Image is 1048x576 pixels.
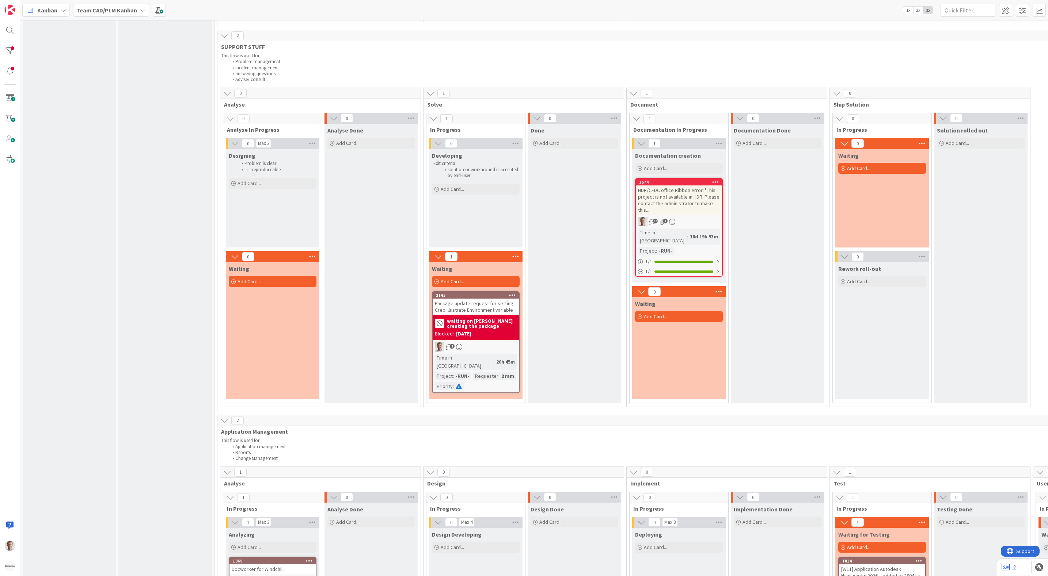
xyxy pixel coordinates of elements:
span: Analyse [224,480,411,487]
span: Add Card... [238,278,261,285]
span: Documentation Done [734,127,791,134]
span: In Progress [836,126,922,133]
span: 0 [648,518,661,527]
span: 2x [913,7,923,14]
div: Project [435,372,453,380]
span: 2 [450,344,455,349]
span: 1 [851,518,864,527]
span: 0 [844,89,856,98]
span: 2 [231,416,244,425]
span: Add Card... [946,519,969,525]
span: 0 [445,139,457,148]
div: 1574 [639,180,722,185]
div: Requester [473,372,498,380]
span: Developing [432,152,462,159]
span: Analyse [224,101,411,108]
span: Add Card... [441,544,464,550]
span: In Progress [633,505,719,512]
div: Max 3 [258,142,269,145]
span: 0 [643,493,656,502]
div: 1069 [233,558,316,564]
span: 1 [440,114,453,123]
span: Add Card... [441,186,464,192]
span: Analyse Done [327,127,363,134]
span: Support [15,1,33,10]
span: 10 [653,219,658,223]
span: 0 [237,114,250,123]
span: Waiting [635,300,656,307]
span: 0 [437,468,450,477]
span: 0 [242,252,254,261]
div: -RUN- [454,372,471,380]
span: Add Card... [644,165,667,172]
span: 1 [643,114,656,123]
span: Documentation creation [635,152,701,159]
span: Add Card... [847,165,870,172]
div: Package update request for setting Creo Illustrate Environment variable [433,299,519,315]
span: In Progress [836,505,922,512]
span: 0 [242,139,254,148]
li: solution or workaround is accepted by end-user [441,167,519,179]
span: In Progress [430,505,516,512]
span: Ship Solution [834,101,1021,108]
span: Waiting [229,265,249,272]
div: Project [638,247,656,255]
span: 0 [950,493,962,502]
span: 0 [341,493,353,502]
div: Max 3 [258,521,269,524]
div: Bram [500,372,516,380]
span: Solution rolled out [937,127,988,134]
div: HDR/CFDC office Ribbon error: "This project is not available in HDR. Please contact the administr... [636,185,722,215]
span: Add Card... [336,519,360,525]
div: 1814 [842,558,925,564]
span: Deploying [635,531,662,538]
b: Team CAD/PLM Kanban [76,7,137,14]
span: Waiting for Testing [838,531,890,538]
span: Add Card... [946,140,969,146]
span: Add Card... [743,519,766,525]
div: Max 4 [461,521,472,524]
div: Time in [GEOGRAPHIC_DATA] [435,354,493,370]
p: Exit criteria: [433,161,518,166]
img: BO [638,217,648,226]
span: Add Card... [336,140,360,146]
span: 1 / 1 [645,258,652,265]
span: 0 [544,114,556,123]
span: 0 [950,114,962,123]
div: 1/1 [636,257,722,266]
span: Add Card... [644,313,667,320]
span: Waiting [432,265,452,272]
span: : [453,382,454,390]
div: 20h 45m [494,358,517,366]
span: Design [427,480,615,487]
div: 1574 [636,179,722,185]
span: In Progress [430,126,516,133]
span: Kanban [37,6,57,15]
span: 0 [234,89,247,98]
span: 2 [231,31,244,40]
span: 0 [747,493,759,502]
div: 1069Docworker for Windchill [229,558,316,574]
span: 0 [851,252,864,261]
img: BO [435,342,444,352]
span: 0 [847,114,859,123]
div: Max 3 [664,521,676,524]
span: Add Card... [539,519,563,525]
span: Testing Done [937,506,972,513]
span: Done [531,127,544,134]
span: 0 [851,139,864,148]
div: BO [636,217,722,226]
li: Problem is clear [238,161,315,166]
span: 1 [648,139,661,148]
span: 0 [747,114,759,123]
span: In Progress [227,505,313,512]
li: Is it reproduceable [238,167,315,173]
div: 1814 [839,558,925,564]
span: 0 [544,493,556,502]
span: Documentation In Progress [633,126,719,133]
span: : [656,247,657,255]
span: 1 [234,468,247,477]
span: Design Done [531,506,564,513]
input: Quick Filter... [941,4,995,17]
span: Analyse In Progress [227,126,313,133]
